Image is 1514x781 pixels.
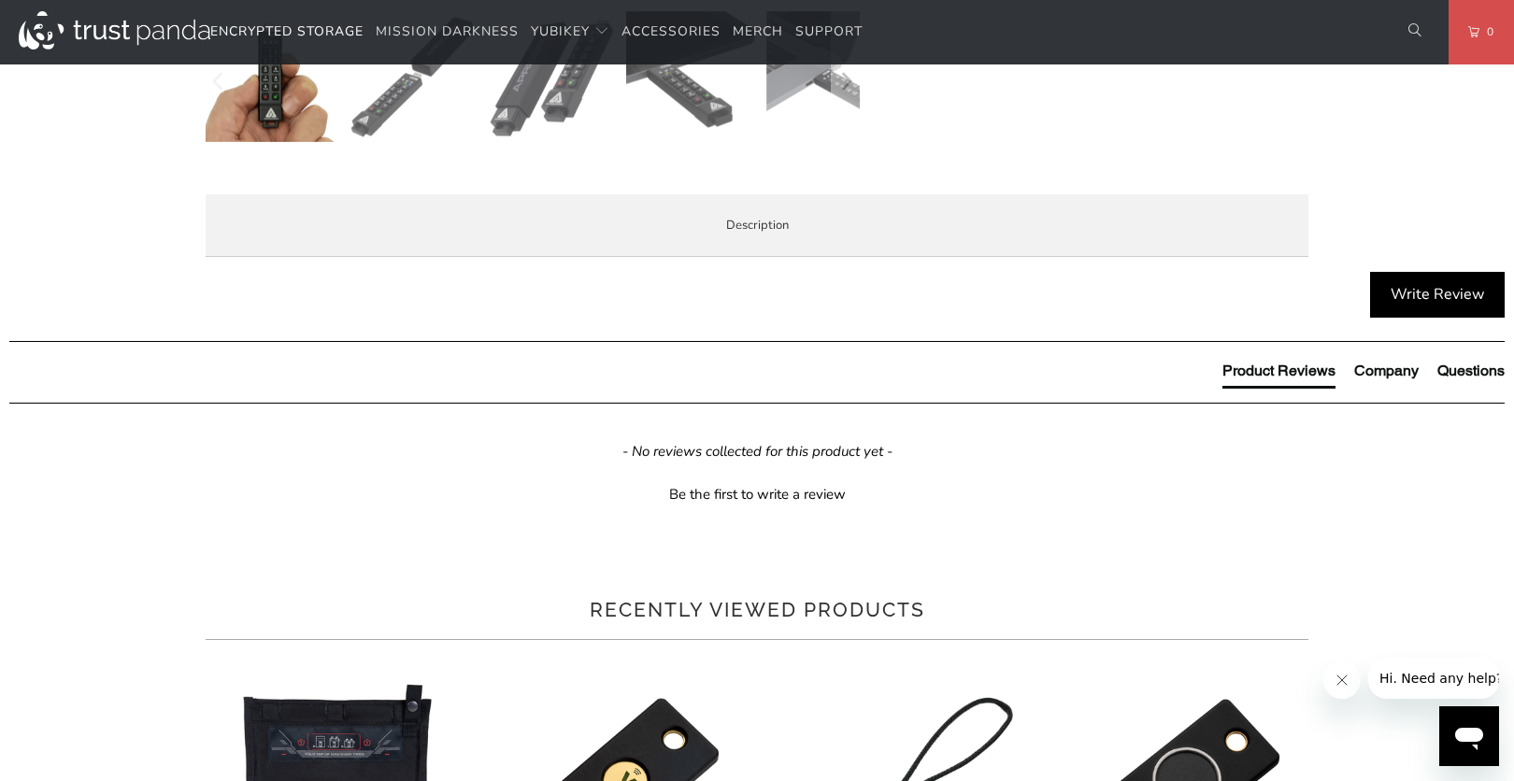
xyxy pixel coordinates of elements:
[210,22,364,40] span: Encrypted Storage
[1222,361,1335,381] div: Product Reviews
[1368,658,1499,699] iframe: Message from company
[376,22,519,40] span: Mission Darkness
[733,10,783,54] a: Merch
[206,595,1308,625] h2: Recently viewed products
[210,10,364,54] a: Encrypted Storage
[376,10,519,54] a: Mission Darkness
[9,480,1505,504] div: Be the first to write a review
[1323,661,1361,699] iframe: Close message
[11,13,135,28] span: Hi. Need any help?
[1439,706,1499,766] iframe: Button to launch messaging window
[622,442,893,461] em: - No reviews collected for this product yet -
[621,22,721,40] span: Accessories
[486,11,617,142] img: Apricorn Aegis Secure Key 3NXC 8GB - Trust Panda
[19,11,210,50] img: Trust Panda Australia
[1437,361,1505,381] div: Questions
[626,11,757,142] img: Apricorn Aegis Secure Key 3NXC 8GB - Trust Panda
[1222,361,1505,398] div: Reviews Tabs
[531,10,609,54] summary: YubiKey
[669,485,846,504] div: Be the first to write a review
[210,10,863,54] nav: Translation missing: en.navigation.header.main_nav
[1370,272,1505,319] div: Write Review
[205,11,235,151] button: Previous
[206,194,1308,257] label: Description
[1354,361,1419,381] div: Company
[733,22,783,40] span: Merch
[621,10,721,54] a: Accessories
[1479,21,1494,42] span: 0
[831,11,861,151] button: Next
[766,11,897,142] img: Apricorn Aegis Secure Key 3NXC 8GB - Trust Panda
[206,11,336,142] img: Apricorn Aegis Secure Key 3NXC 8GB - Trust Panda
[531,22,590,40] span: YubiKey
[795,10,863,54] a: Support
[795,22,863,40] span: Support
[346,11,477,142] img: Apricorn Aegis Secure Key 3NXC 8GB - Trust Panda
